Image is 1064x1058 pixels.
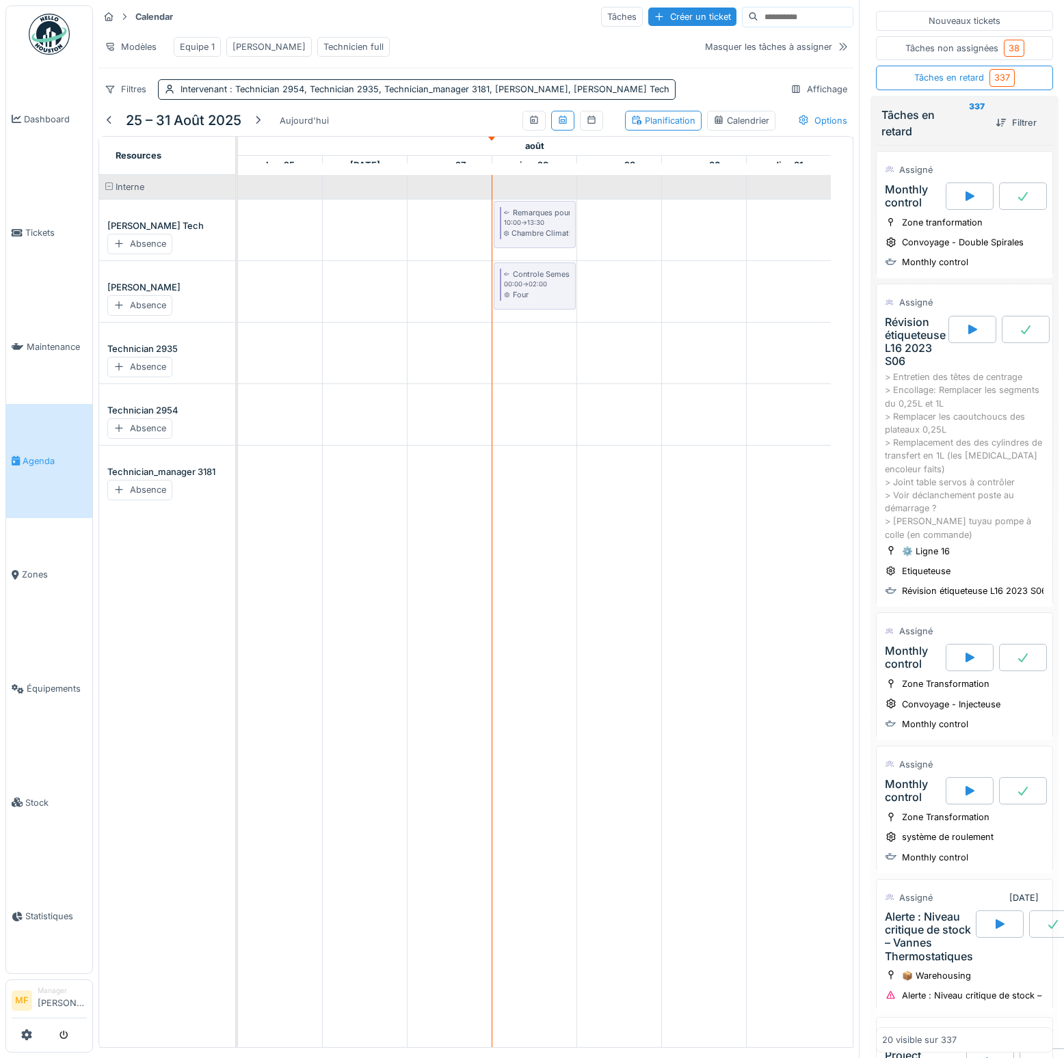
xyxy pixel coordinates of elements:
div: [DATE] [1009,891,1039,904]
div: Monthly control [885,778,943,804]
div: Aujourd'hui [274,111,334,130]
span: Resources [116,150,161,161]
a: 26 août 2025 [347,156,384,174]
div: Monthly control [902,256,968,269]
li: [PERSON_NAME] [38,986,87,1015]
div: Filtrer [990,113,1042,132]
a: 28 août 2025 [516,156,552,174]
a: 25 août 2025 [522,137,548,155]
div: Manager [38,986,87,996]
li: MF [12,990,32,1011]
small: 10:00 -> 13:30 [504,218,544,228]
div: Tâches en retard [914,69,1015,86]
a: Zones [6,518,92,632]
div: Tâches [601,7,643,27]
div: Chambre Climatique Double Spirales [504,228,570,239]
img: Badge_color-CXgf-gQk.svg [29,14,70,55]
div: Monthly control [902,851,968,864]
a: 30 août 2025 [683,156,724,174]
a: Tickets [6,176,92,290]
a: 29 août 2025 [600,156,639,174]
a: Dashboard [6,62,92,176]
div: Tâches en retard [881,107,985,139]
a: MF Manager[PERSON_NAME] [12,986,87,1018]
div: Controle Semestriel [513,269,583,280]
div: Nouveaux tickets [929,14,1000,27]
a: Stock [6,746,92,860]
div: Assigné [899,625,933,638]
a: 27 août 2025 [431,156,469,174]
div: Créer un ticket [648,8,736,26]
div: Calendrier [713,114,769,127]
div: Convoyage - Double Spirales [902,236,1024,249]
h5: 25 – 31 août 2025 [126,112,241,128]
div: Assigné [899,891,933,904]
div: 337 [994,71,1010,84]
span: Agenda [23,455,87,467]
a: Agenda [6,404,92,518]
span: Zones [22,568,87,581]
div: Absence [107,480,172,500]
sup: 337 [969,107,985,139]
span: Interne [116,182,144,192]
div: Absence [107,418,172,438]
div: système de roulement [902,830,994,843]
a: Statistiques [6,860,92,974]
div: Assigné [899,296,933,309]
span: Tickets [25,226,87,239]
div: 38 [1009,42,1020,55]
div: Planification [631,114,695,127]
div: 20 visible sur 337 [882,1033,957,1046]
span: Équipements [27,682,87,695]
span: Statistiques [25,910,87,923]
div: [PERSON_NAME] [232,40,306,53]
div: Technician 2935 [107,342,227,356]
div: Convoyage - Injecteuse [902,698,1000,711]
div: Options [792,111,853,131]
span: Dashboard [24,113,87,126]
div: Alerte : Niveau critique de stock – Vannes Thermostatiques [885,910,973,963]
div: Technician 2954 [107,404,227,418]
div: Assigné [899,758,933,771]
div: [PERSON_NAME] Tech [107,219,227,233]
div: Etiqueteuse [902,565,950,578]
div: Filtres [98,79,152,99]
strong: Calendar [130,10,178,23]
div: Révision étiqueteuse L16 2023 S06 [885,316,946,368]
a: Équipements [6,632,92,746]
div: Monthly control [902,718,968,731]
div: Révision étiqueteuse L16 2023 S06 [902,584,1047,597]
a: 31 août 2025 [770,156,807,174]
div: Assigné [899,163,933,176]
div: Technician_manager 3181 [107,465,227,479]
div: 📦 Warehousing [902,969,971,982]
div: > Entretien des têtes de centrage > Encollage: Remplacer les segments du 0,25L et 1L > Remplacer ... [885,370,1044,541]
div: Absence [107,295,172,315]
div: Equipe 1 [180,40,215,53]
span: : Technician 2954, Technician 2935, Technician_manager 3181, [PERSON_NAME], [PERSON_NAME] Tech [227,84,669,94]
div: ⚙️ Ligne 16 [902,545,950,558]
div: Technicien full [323,40,384,53]
small: 00:00 -> 02:00 [504,280,547,289]
div: Absence [107,234,172,254]
div: Affichage [784,79,853,99]
div: Four [504,289,570,300]
div: Intervenant [181,83,669,96]
div: Remarques pour Control Mensuel [513,207,631,218]
div: Masquer les tâches à assigner [705,40,832,53]
div: Monthly control [885,645,943,670]
div: Absence [107,357,172,377]
a: 25 août 2025 [263,156,298,174]
span: Stock [25,796,87,809]
div: [PERSON_NAME] [107,281,227,295]
div: Zone Transformation [902,677,989,690]
span: Maintenance [27,340,87,353]
div: Modèles [98,37,163,57]
div: Monthly control [885,183,943,209]
div: Zone Transformation [902,811,989,824]
div: Tâches non assignées [905,40,1024,57]
div: Zone tranformation [902,216,983,229]
a: Maintenance [6,290,92,404]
